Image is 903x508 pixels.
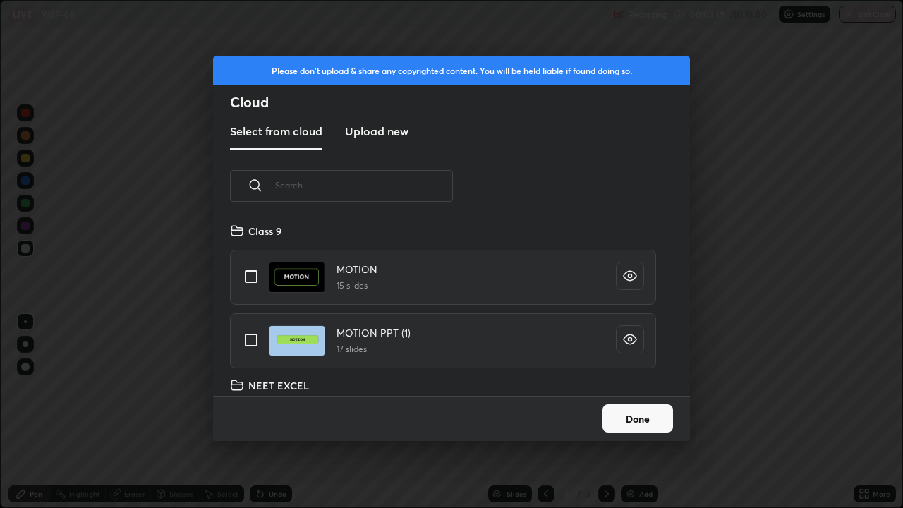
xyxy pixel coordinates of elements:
[248,224,281,238] h4: Class 9
[213,56,690,85] div: Please don't upload & share any copyrighted content. You will be held liable if found doing so.
[213,218,673,396] div: grid
[230,123,322,140] h3: Select from cloud
[337,279,377,292] h5: 15 slides
[230,93,690,111] h2: Cloud
[248,378,309,393] h4: NEET EXCEL
[337,325,411,340] h4: MOTION PPT (1)
[269,325,325,356] img: 1713953946MG4XV1.pdf
[337,343,411,356] h5: 17 slides
[269,262,325,293] img: 1713177452736QZS.pdf
[345,123,408,140] h3: Upload new
[275,155,453,215] input: Search
[602,404,673,433] button: Done
[337,262,377,277] h4: MOTION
